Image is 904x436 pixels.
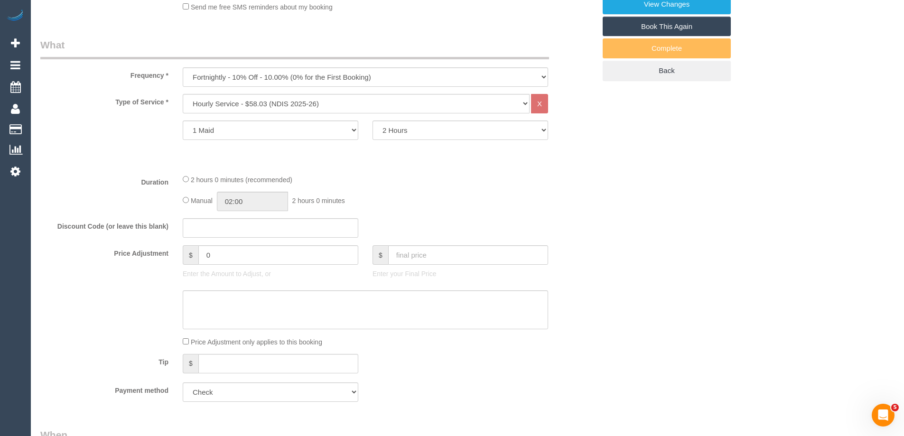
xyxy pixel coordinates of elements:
[388,245,548,265] input: final price
[33,174,176,187] label: Duration
[33,67,176,80] label: Frequency *
[891,404,899,411] span: 5
[191,197,213,204] span: Manual
[191,338,322,346] span: Price Adjustment only applies to this booking
[292,197,345,204] span: 2 hours 0 minutes
[373,245,388,265] span: $
[33,382,176,395] label: Payment method
[33,354,176,367] label: Tip
[183,245,198,265] span: $
[33,218,176,231] label: Discount Code (or leave this blank)
[191,3,333,11] span: Send me free SMS reminders about my booking
[603,17,731,37] a: Book This Again
[183,269,358,278] p: Enter the Amount to Adjust, or
[40,38,549,59] legend: What
[33,245,176,258] label: Price Adjustment
[872,404,895,427] iframe: Intercom live chat
[603,61,731,81] a: Back
[191,176,292,184] span: 2 hours 0 minutes (recommended)
[33,94,176,107] label: Type of Service *
[6,9,25,23] img: Automaid Logo
[183,354,198,373] span: $
[373,269,548,278] p: Enter your Final Price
